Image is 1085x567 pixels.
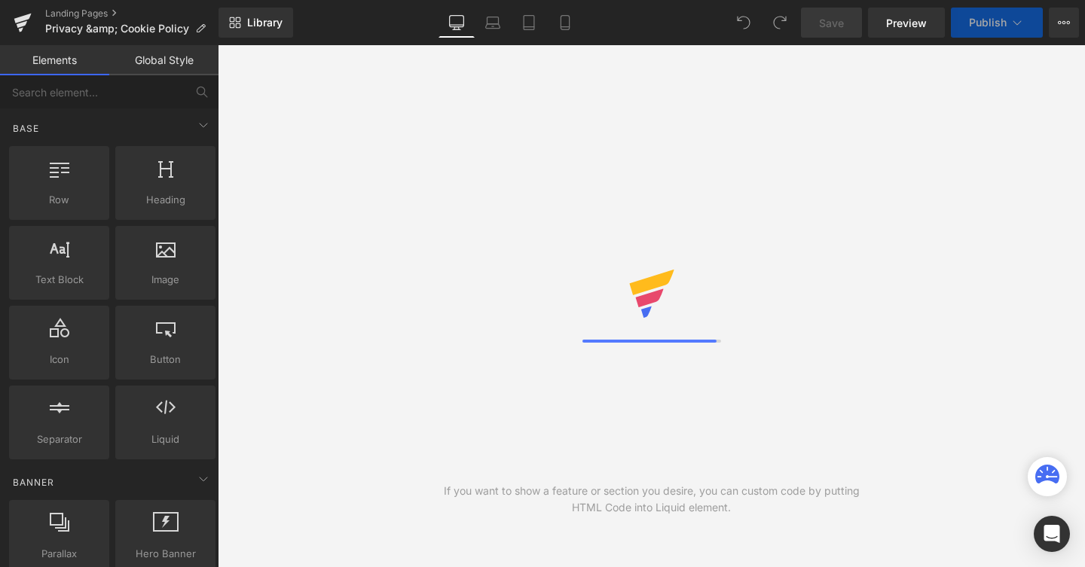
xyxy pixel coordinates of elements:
[1049,8,1079,38] button: More
[547,8,583,38] a: Mobile
[219,8,293,38] a: New Library
[45,8,219,20] a: Landing Pages
[14,352,105,367] span: Icon
[969,17,1007,29] span: Publish
[439,8,475,38] a: Desktop
[951,8,1043,38] button: Publish
[765,8,795,38] button: Redo
[475,8,511,38] a: Laptop
[435,483,869,516] div: If you want to show a feature or section you desire, you can custom code by putting HTML Code int...
[120,272,211,288] span: Image
[120,352,211,367] span: Button
[819,15,844,31] span: Save
[11,475,56,489] span: Banner
[729,8,759,38] button: Undo
[14,272,105,288] span: Text Block
[14,192,105,208] span: Row
[886,15,927,31] span: Preview
[1034,516,1070,552] div: Open Intercom Messenger
[511,8,547,38] a: Tablet
[45,23,189,35] span: Privacy &amp; Cookie Policy
[120,431,211,447] span: Liquid
[247,16,283,29] span: Library
[120,546,211,562] span: Hero Banner
[868,8,945,38] a: Preview
[120,192,211,208] span: Heading
[14,431,105,447] span: Separator
[109,45,219,75] a: Global Style
[11,121,41,136] span: Base
[14,546,105,562] span: Parallax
